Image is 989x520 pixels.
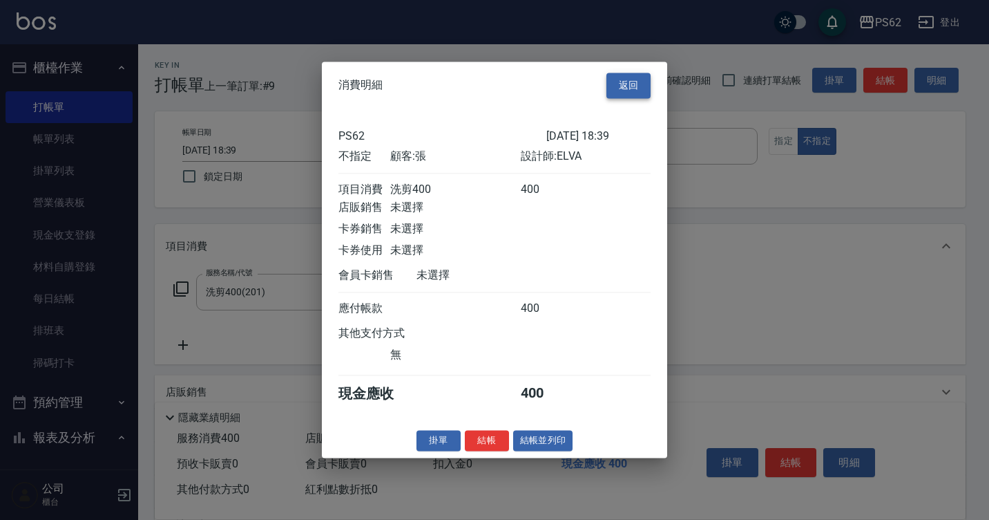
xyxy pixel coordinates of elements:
[416,430,461,452] button: 掛單
[338,243,390,258] div: 卡券使用
[390,201,520,215] div: 未選擇
[390,149,520,164] div: 顧客: 張
[521,384,573,403] div: 400
[465,430,509,452] button: 結帳
[390,222,520,236] div: 未選擇
[521,149,651,164] div: 設計師: ELVA
[338,222,390,236] div: 卡券銷售
[390,183,520,197] div: 洗剪400
[338,129,546,142] div: PS62
[338,183,390,197] div: 項目消費
[338,268,416,283] div: 會員卡銷售
[513,430,573,452] button: 結帳並列印
[606,73,651,98] button: 返回
[521,301,573,316] div: 400
[390,348,520,362] div: 無
[338,201,390,215] div: 店販銷售
[338,79,383,93] span: 消費明細
[338,326,443,341] div: 其他支付方式
[546,129,651,142] div: [DATE] 18:39
[521,183,573,197] div: 400
[338,149,390,164] div: 不指定
[416,268,546,283] div: 未選擇
[338,301,390,316] div: 應付帳款
[338,384,416,403] div: 現金應收
[390,243,520,258] div: 未選擇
